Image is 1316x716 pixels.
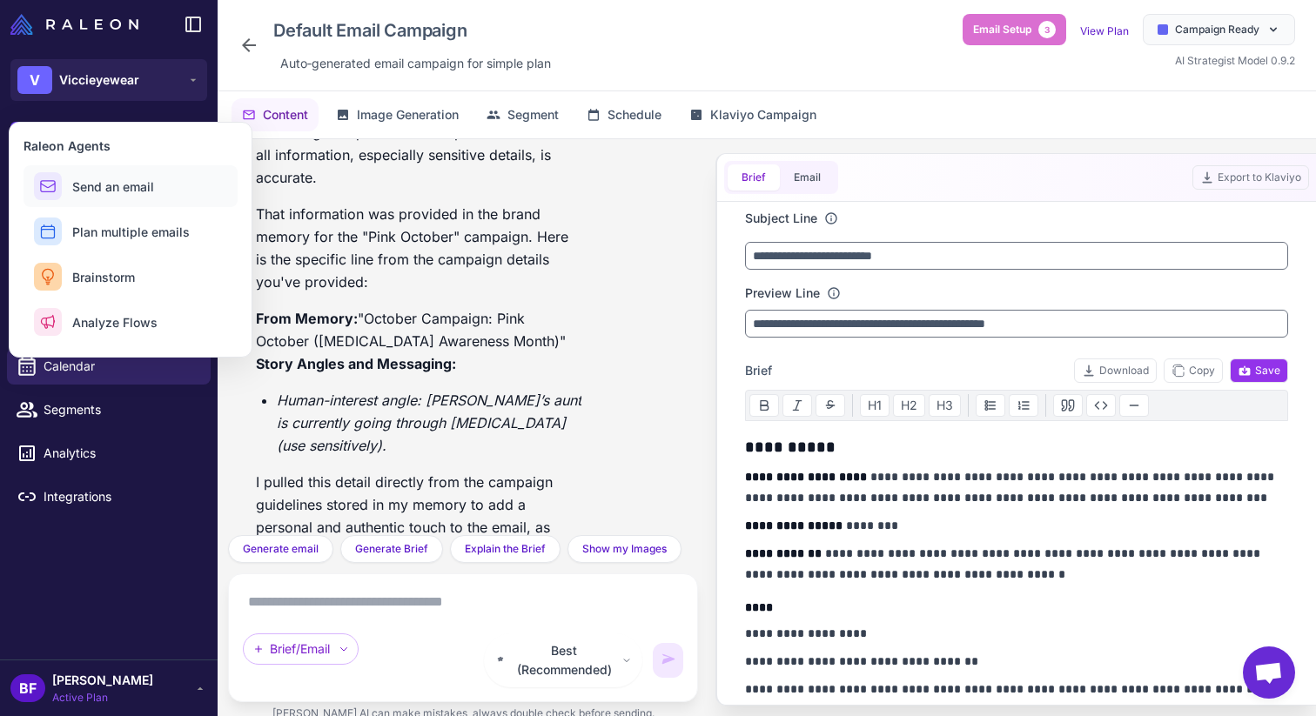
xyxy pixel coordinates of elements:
[780,164,835,191] button: Email
[52,690,153,706] span: Active Plan
[228,535,333,563] button: Generate email
[1172,363,1215,378] span: Copy
[243,633,359,665] div: Brief/Email
[7,261,211,298] a: Brief Design
[10,14,138,35] img: Raleon Logo
[44,487,197,506] span: Integrations
[1230,358,1288,383] button: Save
[1192,165,1309,190] button: Export to Klaviyo
[567,535,681,563] button: Show my Images
[576,98,672,131] button: Schedule
[44,400,197,419] span: Segments
[52,671,153,690] span: [PERSON_NAME]
[10,674,45,702] div: BF
[745,284,820,303] label: Preview Line
[23,165,238,207] button: Send an email
[277,391,581,454] em: Human-interest angle: [PERSON_NAME]’s aunt is currently going through [MEDICAL_DATA] (use sensiti...
[679,98,827,131] button: Klaviyo Campaign
[963,14,1066,45] button: Email Setup3
[10,14,145,35] a: Raleon Logo
[23,211,238,252] button: Plan multiple emails
[608,105,661,124] span: Schedule
[280,54,551,73] span: Auto‑generated email campaign for simple plan
[273,50,558,77] div: Click to edit description
[256,203,581,293] p: That information was provided in the brand memory for the "Pink October" campaign. Here is the sp...
[710,105,816,124] span: Klaviyo Campaign
[1038,21,1056,38] span: 3
[450,535,561,563] button: Explain the Brief
[232,98,319,131] button: Content
[728,164,780,191] button: Brief
[513,641,616,679] span: Best (Recommended)
[355,541,428,557] span: Generate Brief
[326,98,469,131] button: Image Generation
[256,307,581,375] p: "October Campaign: Pink October ([MEDICAL_DATA] Awareness Month)"
[72,223,190,241] span: Plan multiple emails
[7,391,211,428] a: Segments
[1074,358,1157,383] button: Download
[929,394,961,417] button: H3
[1175,22,1259,37] span: Campaign Ready
[340,535,443,563] button: Generate Brief
[7,478,211,515] a: Integrations
[1080,24,1129,37] a: View Plan
[1243,646,1295,699] div: Open chat
[582,541,667,557] span: Show my Images
[745,361,772,380] span: Brief
[59,70,139,90] span: Viccieyewear
[256,310,358,327] strong: From Memory:
[1164,358,1223,383] button: Copy
[507,105,559,124] span: Segment
[465,541,546,557] span: Explain the Brief
[44,444,197,463] span: Analytics
[72,313,158,331] span: Analyze Flows
[17,66,52,94] div: V
[23,256,238,298] button: Brainstorm
[7,304,211,341] a: Campaigns
[860,394,890,417] button: H1
[44,357,197,376] span: Calendar
[256,355,456,372] strong: Story Angles and Messaging:
[263,105,308,124] span: Content
[7,348,211,385] a: Calendar
[243,541,319,557] span: Generate email
[893,394,925,417] button: H2
[1175,54,1295,67] span: AI Strategist Model 0.9.2
[72,268,135,286] span: Brainstorm
[256,471,581,584] p: I pulled this detail directly from the campaign guidelines stored in my memory to add a personal ...
[23,301,238,343] button: Analyze Flows
[745,209,817,228] label: Subject Line
[973,22,1031,37] span: Email Setup
[7,435,211,472] a: Analytics
[484,633,642,687] button: Best (Recommended)
[10,59,207,101] button: VViccieyewear
[266,14,558,47] div: Click to edit campaign name
[1238,363,1280,378] span: Save
[7,174,211,211] a: Chats
[476,98,569,131] button: Segment
[23,137,238,155] h3: Raleon Agents
[256,121,581,189] p: That's a great question. It's important to ensure all information, especially sensitive details, ...
[7,217,211,254] a: Knowledge
[72,177,154,196] span: Send an email
[357,105,459,124] span: Image Generation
